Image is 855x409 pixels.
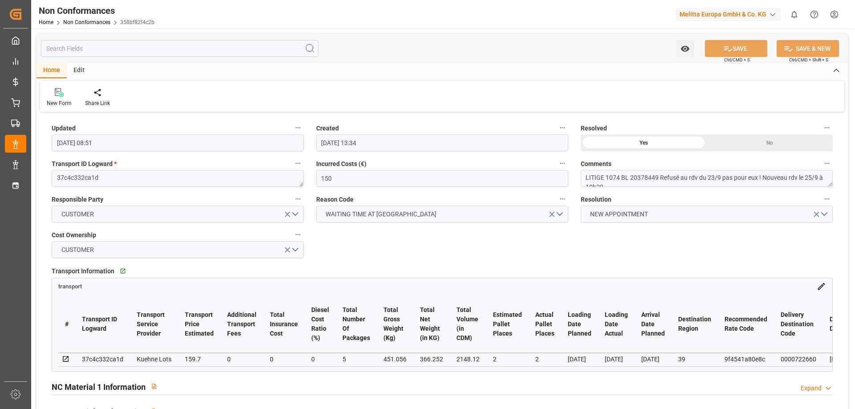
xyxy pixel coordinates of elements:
[52,231,96,240] span: Cost Ownership
[57,245,98,255] span: CUSTOMER
[58,296,75,353] th: #
[557,193,568,205] button: Reason Code
[292,158,304,169] button: Transport ID Logward *
[316,195,354,204] span: Reason Code
[456,354,480,364] div: 2148.12
[82,354,123,364] div: 37c4c332ca1d
[292,229,304,240] button: Cost Ownership
[821,193,833,205] button: Resolution
[635,296,672,353] th: Arrival Date Planned
[75,296,130,353] th: Transport ID Logward
[718,296,774,353] th: Recommended Rate Code
[227,354,256,364] div: 0
[383,354,407,364] div: 451.056
[529,296,561,353] th: Actual Pallet Places
[52,381,146,393] h2: NC Material 1 Information
[804,4,824,24] button: Help Center
[586,210,652,219] span: NEW APPOINTMENT
[185,354,214,364] div: 159.7
[420,354,443,364] div: 366.252
[39,4,155,17] div: Non Conformances
[146,378,163,395] button: View description
[774,296,823,353] th: Delivery Destination Code
[535,354,554,364] div: 2
[220,296,263,353] th: Additional Transport Fees
[784,4,804,24] button: show 0 new notifications
[57,210,98,219] span: CUSTOMER
[316,206,568,223] button: open menu
[316,159,366,169] span: Incurred Costs (€)
[137,354,171,364] div: Kuehne Lots
[724,57,750,63] span: Ctrl/CMD + S
[581,170,833,187] textarea: LITIGE 1074 BL 20378449 Refusé au rdv du 23/9 pas pour eux ! Nouveau rdv le 25/9 à 10h20
[292,193,304,205] button: Responsible Party
[85,99,110,107] div: Share Link
[581,206,833,223] button: open menu
[641,354,665,364] div: [DATE]
[270,354,298,364] div: 0
[37,63,67,78] div: Home
[52,267,114,276] span: Transport Information
[52,241,304,258] button: open menu
[581,159,611,169] span: Comments
[789,57,828,63] span: Ctrl/CMD + Shift + S
[305,296,336,353] th: Diesel Cost Ratio (%)
[598,296,635,353] th: Loading Date Actual
[676,6,784,23] button: Melitta Europa GmbH & Co. KG
[561,296,598,353] th: Loading Date Planned
[321,210,441,219] span: WAITING TIME AT [GEOGRAPHIC_DATA]
[676,40,694,57] button: open menu
[801,384,822,393] div: Expand
[263,296,305,353] th: Total Insurance Cost
[821,158,833,169] button: Comments
[342,354,370,364] div: 5
[41,40,318,57] input: Search Fields
[581,124,607,133] span: Resolved
[705,40,767,57] button: SAVE
[486,296,529,353] th: Estimated Pallet Places
[725,354,767,364] div: 9f4541a80e8c
[52,206,304,223] button: open menu
[52,159,117,169] span: Transport ID Logward
[63,19,110,25] a: Non Conformances
[178,296,220,353] th: Transport Price Estimated
[557,122,568,134] button: Created
[781,354,816,364] div: 0000722660
[292,122,304,134] button: Updated
[707,134,833,151] div: No
[47,99,72,107] div: New Form
[581,134,707,151] div: Yes
[450,296,486,353] th: Total Volume (in CDM)
[52,195,103,204] span: Responsible Party
[52,124,76,133] span: Updated
[316,124,339,133] span: Created
[557,158,568,169] button: Incurred Costs (€)
[678,354,711,364] div: 39
[52,170,304,187] textarea: 37c4c332ca1d
[821,122,833,134] button: Resolved
[58,283,82,290] span: transport
[777,40,839,57] button: SAVE & NEW
[568,354,591,364] div: [DATE]
[311,354,329,364] div: 0
[672,296,718,353] th: Destination Region
[581,195,611,204] span: Resolution
[316,134,568,151] input: DD-MM-YYYY HH:MM
[52,134,304,151] input: DD-MM-YYYY HH:MM
[413,296,450,353] th: Total Net Weight (in KG)
[676,8,781,21] div: Melitta Europa GmbH & Co. KG
[130,296,178,353] th: Transport Service Provider
[58,282,82,289] a: transport
[67,63,91,78] div: Edit
[336,296,377,353] th: Total Number Of Packages
[493,354,522,364] div: 2
[605,354,628,364] div: [DATE]
[377,296,413,353] th: Total Gross Weight (Kg)
[39,19,53,25] a: Home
